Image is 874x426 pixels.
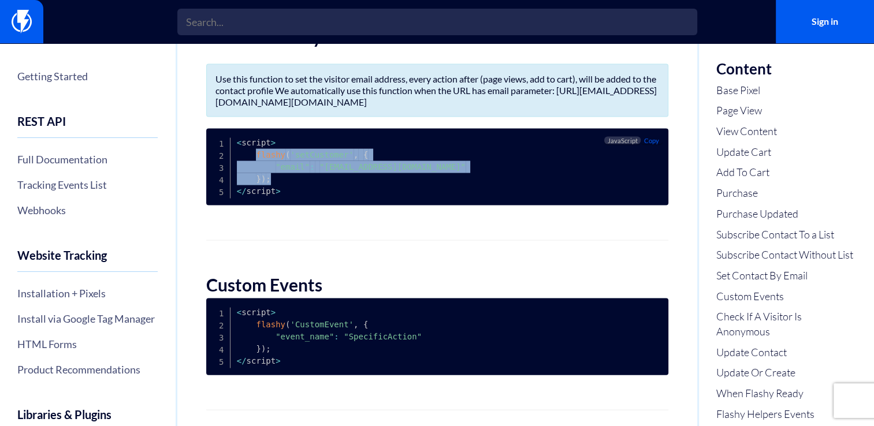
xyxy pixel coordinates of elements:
[237,308,241,317] span: <
[17,360,158,379] a: Product Recommendations
[716,207,857,222] a: Purchase Updated
[716,407,857,422] a: Flashy Helpers Events
[276,356,280,365] span: >
[215,73,659,108] p: Use this function to set the visitor email address, every action after (page views, add to cart),...
[271,138,276,147] span: >
[237,186,241,196] span: <
[266,344,270,353] span: ;
[290,320,354,329] span: 'CustomEvent'
[334,332,339,341] span: :
[237,138,466,196] code: script script
[17,66,158,86] a: Getting Started
[285,150,290,159] span: (
[285,320,290,329] span: (
[310,162,314,171] span: :
[206,275,668,294] h2: Custom Events
[363,150,368,159] span: {
[17,283,158,303] a: Installation + Pixels
[261,174,266,184] span: )
[716,268,857,283] a: Set Contact By Email
[716,248,857,263] a: Subscribe Contact Without List
[241,186,246,196] span: /
[256,150,285,159] span: flashy
[354,150,358,159] span: ,
[256,320,285,329] span: flashy
[271,308,276,317] span: >
[17,249,158,272] h4: Website Tracking
[237,356,241,365] span: <
[261,344,266,353] span: )
[17,150,158,169] a: Full Documentation
[716,186,857,201] a: Purchase
[319,162,466,171] span: "[EMAIL_ADDRESS][DOMAIN_NAME]"
[716,365,857,380] a: Update Or Create
[716,83,857,98] a: Base Pixel
[604,137,641,144] span: JavaScript
[17,200,158,220] a: Webhooks
[363,320,368,329] span: {
[256,174,261,184] span: }
[266,174,270,184] span: ;
[276,186,280,196] span: >
[716,124,857,139] a: View Content
[716,61,857,77] h3: Content
[716,345,857,360] a: Update Contact
[716,227,857,242] a: Subscribe Contact To a List
[644,137,659,144] span: Copy
[641,137,662,144] button: Copy
[206,28,668,47] h2: Set Contact By Email
[716,289,857,304] a: Custom Events
[17,115,158,138] h4: REST API
[290,150,354,159] span: 'setCustomer'
[276,162,310,171] span: "email"
[237,308,422,365] code: script script
[237,138,241,147] span: <
[241,356,246,365] span: /
[177,9,697,35] input: Search...
[716,309,857,339] a: Check If A Visitor Is Anonymous
[716,145,857,160] a: Update Cart
[716,103,857,118] a: Page View
[17,309,158,328] a: Install via Google Tag Manager
[344,332,422,341] span: "SpecificAction"
[276,332,334,341] span: "event_name"
[17,175,158,195] a: Tracking Events List
[716,386,857,401] a: When Flashy Ready
[354,320,358,329] span: ,
[716,165,857,180] a: Add To Cart
[256,344,261,353] span: }
[17,334,158,354] a: HTML Forms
